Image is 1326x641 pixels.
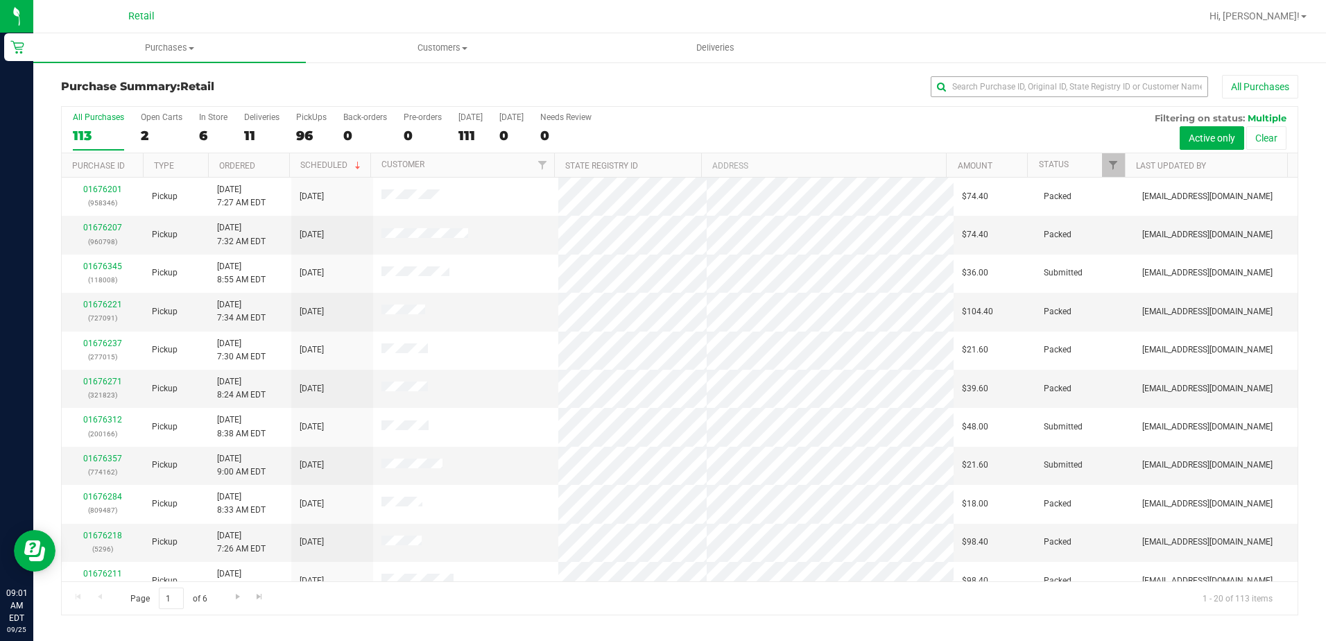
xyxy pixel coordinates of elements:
[1155,112,1245,123] span: Filtering on status:
[300,305,324,318] span: [DATE]
[83,492,122,502] a: 01676284
[217,375,266,402] span: [DATE] 8:24 AM EDT
[33,33,306,62] a: Purchases
[343,128,387,144] div: 0
[296,128,327,144] div: 96
[381,160,424,169] a: Customer
[300,160,363,170] a: Scheduled
[152,574,178,588] span: Pickup
[83,454,122,463] a: 01676357
[962,420,988,434] span: $48.00
[300,536,324,549] span: [DATE]
[579,33,852,62] a: Deliveries
[83,262,122,271] a: 01676345
[83,300,122,309] a: 01676221
[152,228,178,241] span: Pickup
[217,567,266,594] span: [DATE] 7:24 AM EDT
[300,420,324,434] span: [DATE]
[70,427,135,441] p: (200166)
[1180,126,1244,150] button: Active only
[14,530,55,572] iframe: Resource center
[70,542,135,556] p: (5296)
[701,153,946,178] th: Address
[1142,459,1273,472] span: [EMAIL_ADDRESS][DOMAIN_NAME]
[565,161,638,171] a: State Registry ID
[83,377,122,386] a: 01676271
[1044,497,1071,511] span: Packed
[300,574,324,588] span: [DATE]
[1142,228,1273,241] span: [EMAIL_ADDRESS][DOMAIN_NAME]
[180,80,214,93] span: Retail
[962,266,988,280] span: $36.00
[6,624,27,635] p: 09/25
[1142,497,1273,511] span: [EMAIL_ADDRESS][DOMAIN_NAME]
[499,128,524,144] div: 0
[1044,382,1071,395] span: Packed
[300,228,324,241] span: [DATE]
[1142,266,1273,280] span: [EMAIL_ADDRESS][DOMAIN_NAME]
[1191,588,1284,608] span: 1 - 20 of 113 items
[217,529,266,556] span: [DATE] 7:26 AM EDT
[10,40,24,54] inline-svg: Retail
[83,339,122,348] a: 01676237
[300,459,324,472] span: [DATE]
[73,128,124,144] div: 113
[70,235,135,248] p: (960798)
[217,298,266,325] span: [DATE] 7:34 AM EDT
[73,112,124,122] div: All Purchases
[499,112,524,122] div: [DATE]
[152,343,178,357] span: Pickup
[83,415,122,425] a: 01676312
[70,504,135,517] p: (809487)
[244,112,279,122] div: Deliveries
[128,10,155,22] span: Retail
[1044,228,1071,241] span: Packed
[343,112,387,122] div: Back-orders
[70,465,135,479] p: (774162)
[1044,459,1083,472] span: Submitted
[1142,343,1273,357] span: [EMAIL_ADDRESS][DOMAIN_NAME]
[458,128,483,144] div: 111
[1142,574,1273,588] span: [EMAIL_ADDRESS][DOMAIN_NAME]
[540,128,592,144] div: 0
[1142,382,1273,395] span: [EMAIL_ADDRESS][DOMAIN_NAME]
[152,497,178,511] span: Pickup
[199,112,227,122] div: In Store
[217,183,266,210] span: [DATE] 7:27 AM EDT
[300,266,324,280] span: [DATE]
[1209,10,1300,22] span: Hi, [PERSON_NAME]!
[217,413,266,440] span: [DATE] 8:38 AM EDT
[219,161,255,171] a: Ordered
[1142,420,1273,434] span: [EMAIL_ADDRESS][DOMAIN_NAME]
[199,128,227,144] div: 6
[70,273,135,287] p: (118008)
[962,497,988,511] span: $18.00
[250,588,270,606] a: Go to the last page
[1044,343,1071,357] span: Packed
[300,343,324,357] span: [DATE]
[962,536,988,549] span: $98.40
[152,536,178,549] span: Pickup
[962,574,988,588] span: $98.40
[404,128,442,144] div: 0
[1044,420,1083,434] span: Submitted
[306,33,578,62] a: Customers
[227,588,248,606] a: Go to the next page
[1248,112,1286,123] span: Multiple
[217,490,266,517] span: [DATE] 8:33 AM EDT
[152,266,178,280] span: Pickup
[70,311,135,325] p: (727091)
[300,382,324,395] span: [DATE]
[1142,536,1273,549] span: [EMAIL_ADDRESS][DOMAIN_NAME]
[931,76,1208,97] input: Search Purchase ID, Original ID, State Registry ID or Customer Name...
[300,497,324,511] span: [DATE]
[152,305,178,318] span: Pickup
[119,588,218,609] span: Page of 6
[300,190,324,203] span: [DATE]
[1044,266,1083,280] span: Submitted
[70,196,135,210] p: (958346)
[1044,574,1071,588] span: Packed
[1142,190,1273,203] span: [EMAIL_ADDRESS][DOMAIN_NAME]
[70,388,135,402] p: (321823)
[962,190,988,203] span: $74.40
